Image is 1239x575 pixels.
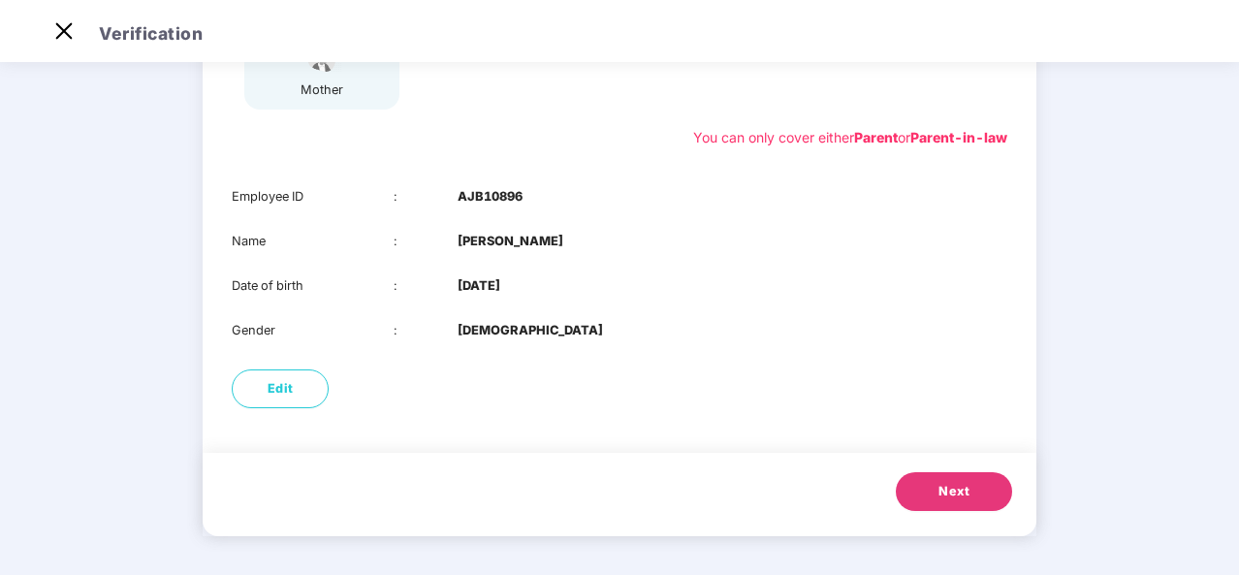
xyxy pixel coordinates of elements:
div: : [394,321,459,340]
div: You can only cover either or [693,127,1007,148]
div: : [394,276,459,296]
b: AJB10896 [458,187,523,207]
span: Next [938,482,969,501]
span: Edit [268,379,294,399]
div: Employee ID [232,187,394,207]
button: Next [896,472,1012,511]
b: [PERSON_NAME] [458,232,563,251]
div: : [394,232,459,251]
b: Parent-in-law [910,129,1007,145]
div: Name [232,232,394,251]
b: [DEMOGRAPHIC_DATA] [458,321,603,340]
div: mother [298,80,346,100]
div: Gender [232,321,394,340]
b: [DATE] [458,276,500,296]
button: Edit [232,369,329,408]
b: Parent [854,129,898,145]
div: : [394,187,459,207]
div: Date of birth [232,276,394,296]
